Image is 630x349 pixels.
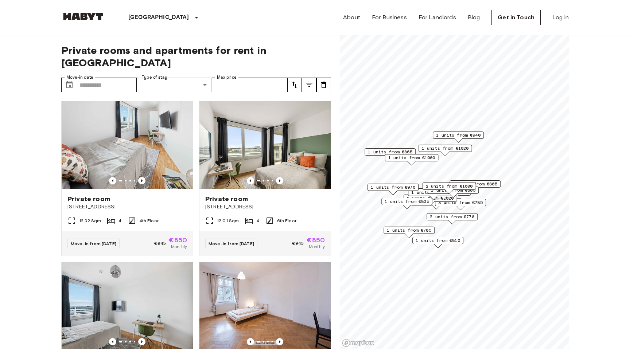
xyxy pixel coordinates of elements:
div: Map marker [450,180,501,192]
a: Mapbox logo [342,339,374,347]
span: 12.01 Sqm [217,217,239,224]
span: €945 [292,240,304,247]
div: Map marker [367,184,419,195]
a: Marketing picture of unit DE-02-021-002-02HFPrevious imagePrevious imagePrivate room[STREET_ADDRE... [199,101,331,256]
span: 4 [256,217,259,224]
button: Previous image [109,338,116,345]
span: [STREET_ADDRESS] [205,203,325,211]
span: [STREET_ADDRESS] [67,203,187,211]
div: Map marker [419,145,472,156]
div: Map marker [423,183,476,194]
span: Private room [205,195,248,203]
span: 4 [118,217,121,224]
span: €945 [154,240,166,247]
div: Map marker [412,237,463,248]
span: 12.32 Sqm [79,217,101,224]
span: 1 units from €865 [368,149,412,155]
div: Map marker [385,154,439,165]
button: tune [287,78,302,92]
button: Previous image [109,177,116,184]
button: Previous image [276,338,283,345]
button: Previous image [247,177,254,184]
span: 2 units from €1020 [407,195,454,201]
span: 2 units from €1000 [426,183,473,189]
a: For Business [372,13,407,22]
label: Max price [217,74,237,81]
button: tune [302,78,316,92]
span: 1 units from €1000 [388,154,435,161]
label: Move-in date [66,74,93,81]
span: 1 units from €835 [385,198,429,205]
img: Habyt [61,13,105,20]
span: 1 units from €1020 [422,145,469,152]
span: 4th Floor [139,217,159,224]
span: 1 units from €940 [436,132,481,138]
span: €850 [307,237,325,243]
div: Map marker [381,198,432,209]
a: About [343,13,360,22]
span: 1 units from €970 [371,184,415,191]
span: 1 units from €785 [387,227,431,234]
span: 1 units from €810 [416,237,460,244]
button: tune [316,78,331,92]
span: Monthly [309,243,325,250]
div: Map marker [433,132,484,143]
span: Move-in from [DATE] [71,241,116,246]
span: 1 units from €805 [453,181,497,187]
span: Private room [67,195,110,203]
a: For Landlords [419,13,456,22]
div: Map marker [435,199,486,210]
button: Previous image [247,338,254,345]
p: [GEOGRAPHIC_DATA] [128,13,189,22]
a: Marketing picture of unit DE-02-022-003-03HFPrevious imagePrevious imagePrivate room[STREET_ADDRE... [61,101,193,256]
div: Map marker [365,148,416,160]
a: Blog [468,13,480,22]
span: Move-in from [DATE] [209,241,254,246]
div: Map marker [404,195,457,206]
a: Get in Touch [491,10,541,25]
span: €850 [169,237,187,243]
div: Map marker [384,227,435,238]
img: Marketing picture of unit DE-02-021-002-02HF [199,101,331,189]
label: Type of stay [142,74,167,81]
button: Choose date [62,78,77,92]
a: Log in [552,13,569,22]
img: Marketing picture of unit DE-02-022-003-03HF [62,101,193,189]
button: Previous image [138,338,145,345]
button: Previous image [276,177,283,184]
span: Monthly [171,243,187,250]
span: 3 units from €785 [438,199,483,206]
button: Previous image [138,177,145,184]
span: Private rooms and apartments for rent in [GEOGRAPHIC_DATA] [61,44,331,69]
div: Map marker [427,213,478,224]
span: 6th Floor [277,217,296,224]
span: 2 units from €770 [430,213,474,220]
